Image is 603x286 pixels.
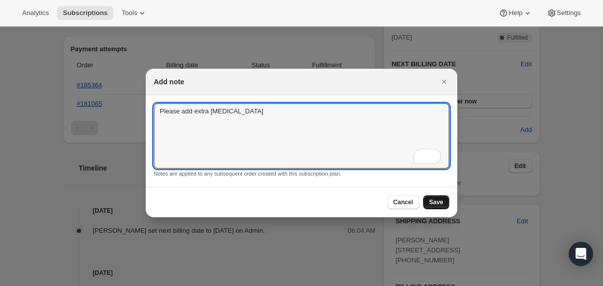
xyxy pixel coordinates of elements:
[16,6,55,20] button: Analytics
[116,6,153,20] button: Tools
[569,242,593,266] div: Open Intercom Messenger
[154,103,449,169] textarea: To enrich screen reader interactions, please activate Accessibility in Grammarly extension settings
[437,75,451,89] button: Close
[509,9,522,17] span: Help
[423,195,449,209] button: Save
[541,6,587,20] button: Settings
[154,171,341,177] small: Notes are applied to any subsequent order created with this subscription plan.
[57,6,114,20] button: Subscriptions
[122,9,137,17] span: Tools
[393,198,413,206] span: Cancel
[387,195,419,209] button: Cancel
[492,6,538,20] button: Help
[154,77,184,87] h2: Add note
[22,9,49,17] span: Analytics
[63,9,108,17] span: Subscriptions
[429,198,443,206] span: Save
[557,9,581,17] span: Settings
